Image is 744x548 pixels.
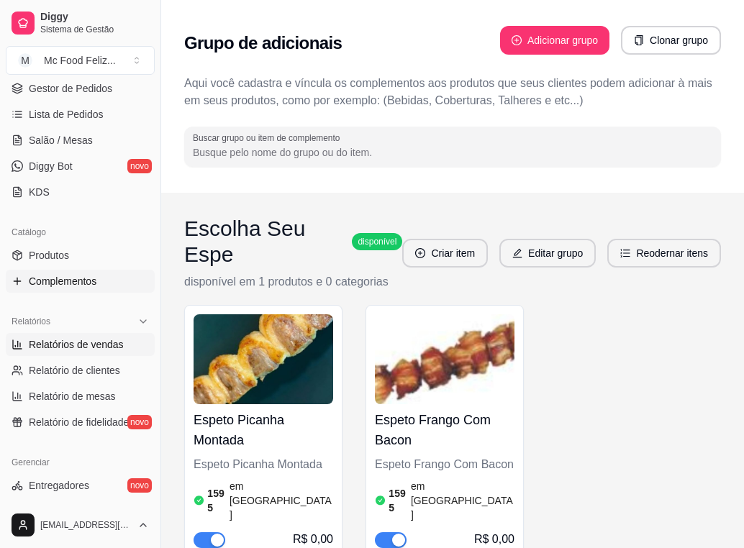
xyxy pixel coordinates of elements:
[40,24,149,35] span: Sistema de Gestão
[184,216,346,268] h3: Escolha Seu Espe
[375,314,514,404] img: product-image
[512,35,522,45] span: plus-circle
[29,107,104,122] span: Lista de Pedidos
[6,385,155,408] a: Relatório de mesas
[184,32,342,55] h2: Grupo de adicionais
[29,248,69,262] span: Produtos
[355,236,399,247] span: disponível
[29,81,112,96] span: Gestor de Pedidos
[194,456,333,473] div: Espeto Picanha Montada
[6,6,155,40] a: DiggySistema de Gestão
[6,77,155,100] a: Gestor de Pedidos
[193,145,712,160] input: Buscar grupo ou item de complemento
[29,274,96,288] span: Complementos
[6,474,155,497] a: Entregadoresnovo
[620,248,630,258] span: ordered-list
[634,35,644,45] span: copy
[194,314,333,404] img: product-image
[6,46,155,75] button: Select a team
[607,239,721,268] button: ordered-listReodernar itens
[29,363,120,378] span: Relatório de clientes
[293,531,333,548] div: R$ 0,00
[415,248,425,258] span: plus-circle
[389,486,408,515] article: 1595
[29,415,129,429] span: Relatório de fidelidade
[6,129,155,152] a: Salão / Mesas
[6,221,155,244] div: Catálogo
[44,53,116,68] div: Mc Food Feliz ...
[6,103,155,126] a: Lista de Pedidos
[29,337,124,352] span: Relatórios de vendas
[411,479,514,522] article: em [GEOGRAPHIC_DATA]
[29,185,50,199] span: KDS
[184,273,402,291] p: disponível em 1 produtos e 0 categorias
[474,531,514,548] div: R$ 0,00
[12,316,50,327] span: Relatórios
[6,451,155,474] div: Gerenciar
[6,244,155,267] a: Produtos
[29,478,89,493] span: Entregadores
[230,479,333,522] article: em [GEOGRAPHIC_DATA]
[375,410,514,450] h4: Espeto Frango Com Bacon
[6,333,155,356] a: Relatórios de vendas
[375,456,514,473] div: Espeto Frango Com Bacon
[402,239,488,268] button: plus-circleCriar item
[40,519,132,531] span: [EMAIL_ADDRESS][DOMAIN_NAME]
[6,411,155,434] a: Relatório de fidelidadenovo
[6,270,155,293] a: Complementos
[29,159,73,173] span: Diggy Bot
[184,75,721,109] p: Aqui você cadastra e víncula os complementos aos produtos que seus clientes podem adicionar à mai...
[6,181,155,204] a: KDS
[29,389,116,403] span: Relatório de mesas
[512,248,522,258] span: edit
[621,26,721,55] button: copyClonar grupo
[6,500,155,523] a: Nota Fiscal (NFC-e)
[29,133,93,147] span: Salão / Mesas
[194,410,333,450] h4: Espeto Picanha Montada
[193,132,345,144] label: Buscar grupo ou item de complemento
[6,508,155,542] button: [EMAIL_ADDRESS][DOMAIN_NAME]
[6,359,155,382] a: Relatório de clientes
[499,239,596,268] button: editEditar grupo
[500,26,609,55] button: plus-circleAdicionar grupo
[40,11,149,24] span: Diggy
[18,53,32,68] span: M
[6,155,155,178] a: Diggy Botnovo
[207,486,227,515] article: 1595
